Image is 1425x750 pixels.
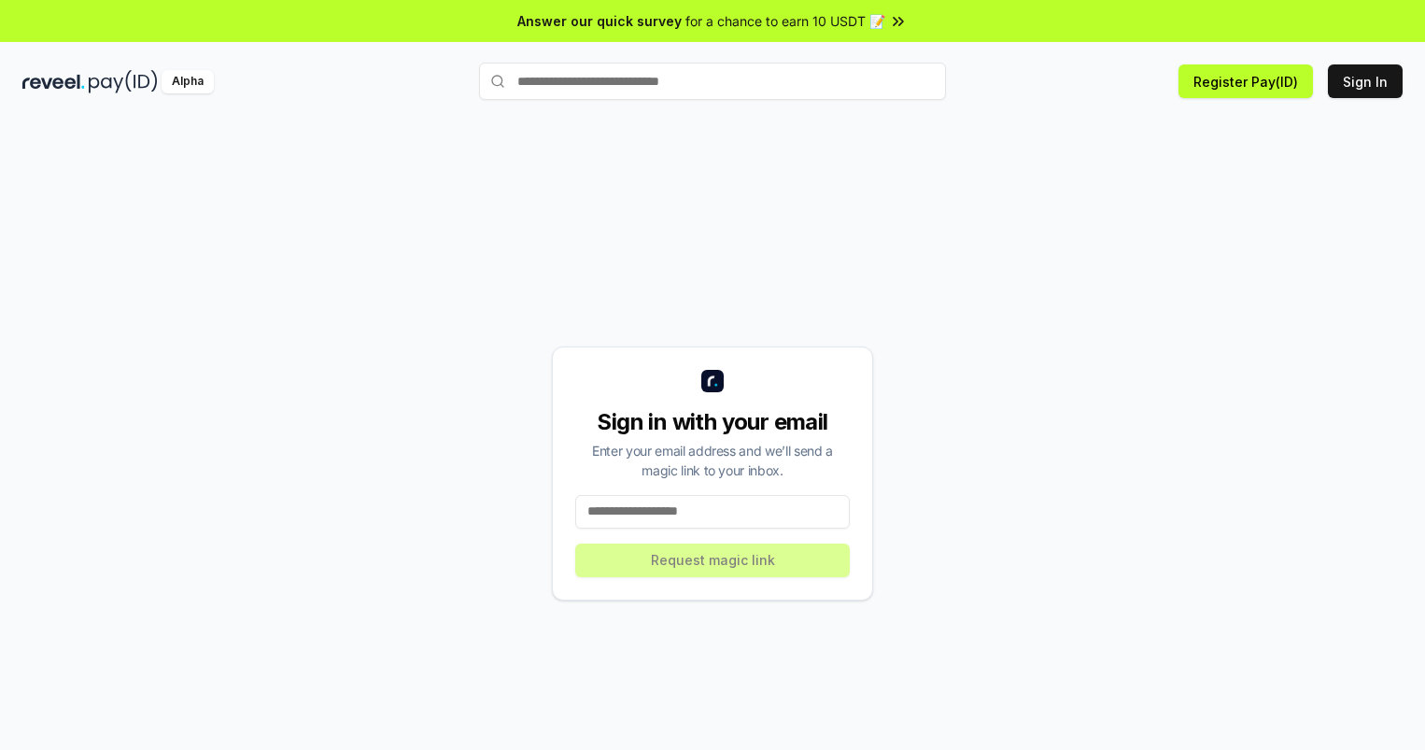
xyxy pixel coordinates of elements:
span: for a chance to earn 10 USDT 📝 [685,11,885,31]
img: pay_id [89,70,158,93]
div: Alpha [162,70,214,93]
img: reveel_dark [22,70,85,93]
span: Answer our quick survey [517,11,682,31]
button: Register Pay(ID) [1178,64,1313,98]
div: Enter your email address and we’ll send a magic link to your inbox. [575,441,850,480]
button: Sign In [1328,64,1403,98]
img: logo_small [701,370,724,392]
div: Sign in with your email [575,407,850,437]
